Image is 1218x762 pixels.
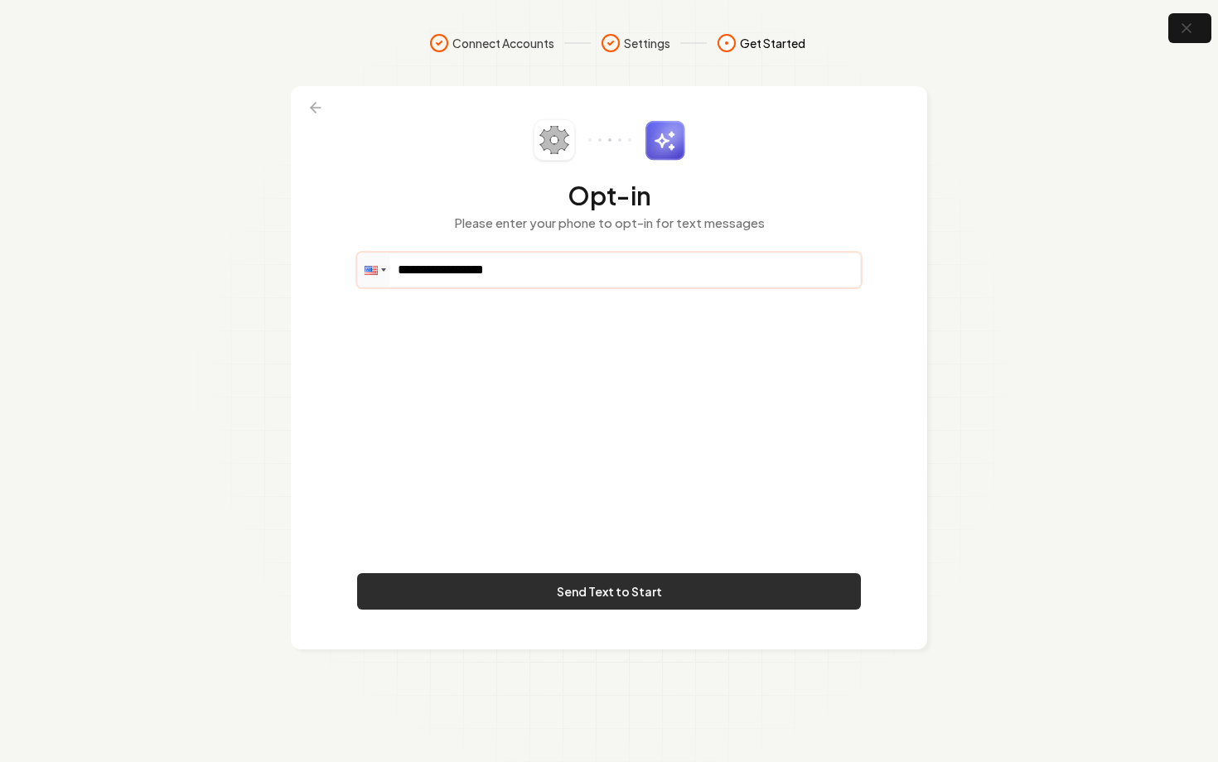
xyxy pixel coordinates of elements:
[740,35,805,51] span: Get Started
[357,181,861,210] h2: Opt-in
[588,138,631,142] img: connector-dots.svg
[358,253,389,287] div: United States: + 1
[452,35,554,51] span: Connect Accounts
[624,35,670,51] span: Settings
[645,120,685,161] img: sparkles.svg
[357,573,861,610] button: Send Text to Start
[357,214,861,233] p: Please enter your phone to opt-in for text messages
